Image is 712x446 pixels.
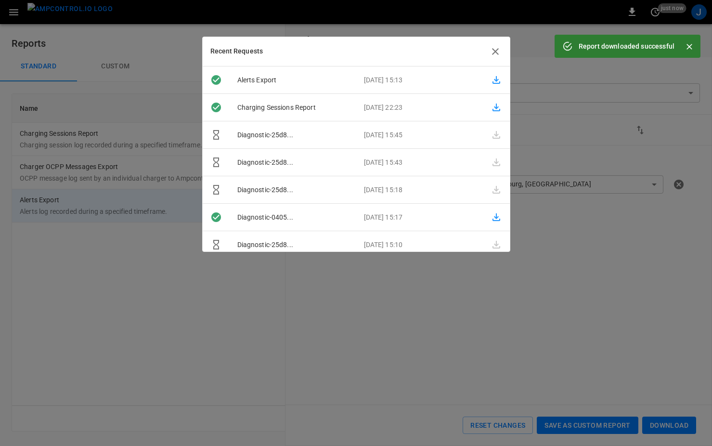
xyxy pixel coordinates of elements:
[356,157,483,168] p: [DATE] 15:43
[356,185,483,195] p: [DATE] 15:18
[203,74,230,86] div: Downloaded
[203,184,230,196] div: Requested
[356,212,483,223] p: [DATE] 15:17
[210,46,263,57] h6: Recent Requests
[356,130,483,140] p: [DATE] 15:45
[203,102,230,113] div: Downloaded
[230,157,356,168] p: Diagnostic-25d8...
[203,239,230,250] div: Requested
[230,240,356,250] p: Diagnostic-25d8...
[230,75,356,85] p: Alerts Export
[203,157,230,168] div: Requested
[356,75,483,85] p: [DATE] 15:13
[230,185,356,195] p: Diagnostic-25d8...
[203,129,230,141] div: Requested
[682,39,697,54] button: Close
[579,38,674,55] div: Report downloaded successful
[230,130,356,140] p: Diagnostic-25d8...
[356,240,483,250] p: [DATE] 15:10
[356,103,483,113] p: [DATE] 22:23
[203,211,230,223] div: Downloaded
[230,212,356,223] p: Diagnostic-0405...
[230,103,356,113] p: Charging Sessions Report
